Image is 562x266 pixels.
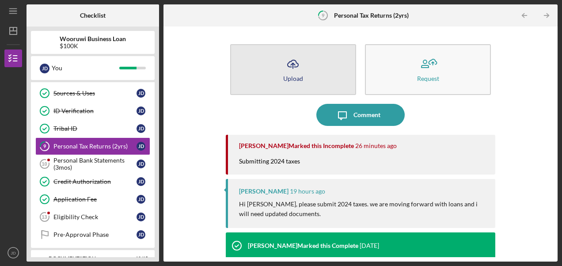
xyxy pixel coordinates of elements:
div: J D [137,230,145,239]
div: Documentation [49,256,126,261]
div: $100K [60,42,126,49]
tspan: 10 [42,161,47,167]
div: 12 / 15 [132,256,148,261]
b: Checklist [80,12,106,19]
tspan: 9 [43,144,46,149]
div: Personal Tax Returns (2yrs) [53,143,137,150]
a: Sources & UsesJD [35,84,150,102]
text: JD [11,251,16,255]
div: J D [137,213,145,221]
div: J D [137,89,145,98]
div: J D [40,64,49,73]
div: You [52,61,119,76]
div: Application Fee [53,196,137,203]
div: J D [137,177,145,186]
time: 2024-08-30 13:20 [360,242,379,249]
div: J D [137,195,145,204]
div: Comment [353,104,380,126]
b: Wooruwi Business Loan [60,35,126,42]
div: J D [137,160,145,168]
time: 2025-08-18 21:39 [290,188,325,195]
a: Tribal IDJD [35,120,150,137]
div: [PERSON_NAME] [239,188,289,195]
a: Pre-Approval PhaseJD [35,226,150,243]
a: Credit AuthorizationJD [35,173,150,190]
a: 9Personal Tax Returns (2yrs)JD [35,137,150,155]
div: Tribal ID [53,125,137,132]
div: Personal Bank Statements (3mos) [53,157,137,171]
div: Upload [283,75,303,82]
a: 10Personal Bank Statements (3mos)JD [35,155,150,173]
div: Sources & Uses [53,90,137,97]
a: Application FeeJD [35,190,150,208]
div: [PERSON_NAME] Marked this Complete [248,242,358,249]
div: Credit Authorization [53,178,137,185]
div: J D [137,124,145,133]
button: Upload [230,44,356,95]
a: ID VerificationJD [35,102,150,120]
button: Request [365,44,491,95]
div: ID Verification [53,107,137,114]
b: Personal Tax Returns (2yrs) [334,12,409,19]
button: Comment [316,104,405,126]
button: JD [4,244,22,262]
div: J D [137,142,145,151]
div: Submitting 2024 taxes [239,157,309,175]
tspan: 13 [42,214,47,220]
div: J D [137,106,145,115]
div: Request [417,75,439,82]
time: 2025-08-19 16:29 [355,142,397,149]
tspan: 9 [322,12,325,18]
div: Pre-Approval Phase [53,231,137,238]
div: Eligibility Check [53,213,137,220]
p: Hi [PERSON_NAME], please submit 2024 taxes. we are moving forward with loans and i will need upda... [239,199,486,219]
div: [PERSON_NAME] Marked this Incomplete [239,142,354,149]
a: 13Eligibility CheckJD [35,208,150,226]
